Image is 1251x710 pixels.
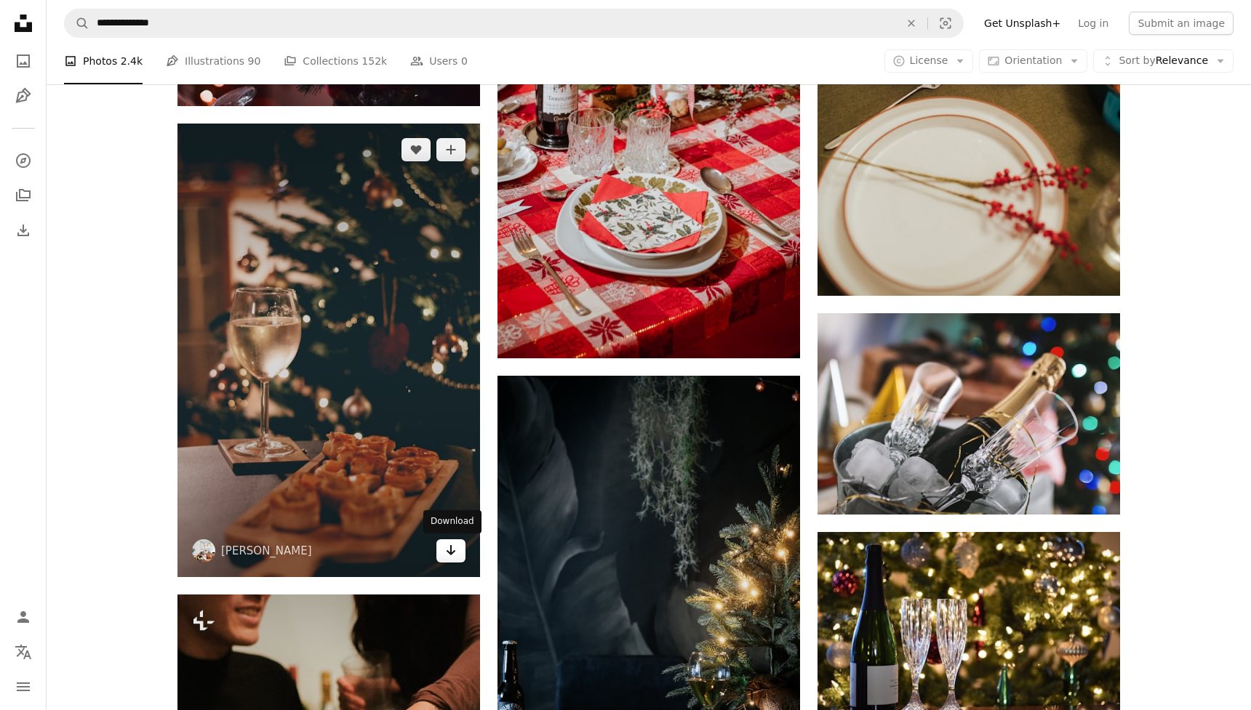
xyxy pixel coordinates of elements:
a: two clear wine glasses on brown wooden table [818,626,1120,640]
a: Users 0 [410,38,468,84]
img: Go to Dorien Monnens's profile [192,539,215,562]
a: Explore [9,146,38,175]
button: Language [9,637,38,666]
button: Clear [895,9,927,37]
a: Download History [9,216,38,245]
img: clear wine glass with brown liquid inside [177,124,480,577]
a: Download [436,539,465,562]
span: Orientation [1004,55,1062,66]
a: champagne bottle and glass in bucket [818,407,1120,420]
a: Illustrations 90 [166,38,260,84]
a: Collections [9,181,38,210]
button: Visual search [928,9,963,37]
span: 0 [461,53,468,69]
span: Relevance [1119,54,1208,68]
a: green christmas tree with string lights turned on near black table [497,595,800,608]
a: a red and white table with a bottle of wine [497,124,800,137]
a: Log in [1069,12,1117,35]
a: Illustrations [9,81,38,110]
form: Find visuals sitewide [64,9,964,38]
a: Log in / Sign up [9,602,38,632]
button: Submit an image [1129,12,1234,35]
a: Collections 152k [284,38,387,84]
a: Photos [9,47,38,76]
span: Sort by [1119,55,1155,66]
span: 90 [248,53,261,69]
button: Add to Collection [436,138,465,161]
span: 152k [361,53,387,69]
button: Search Unsplash [65,9,89,37]
button: Like [401,138,431,161]
span: License [910,55,948,66]
a: Home — Unsplash [9,9,38,41]
button: Orientation [979,49,1087,73]
button: Sort byRelevance [1093,49,1234,73]
button: Menu [9,672,38,701]
button: License [884,49,974,73]
a: clear wine glass with brown liquid inside [177,343,480,356]
div: Download [423,510,481,533]
a: Get Unsplash+ [975,12,1069,35]
img: champagne bottle and glass in bucket [818,313,1120,515]
a: [PERSON_NAME] [221,544,312,558]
